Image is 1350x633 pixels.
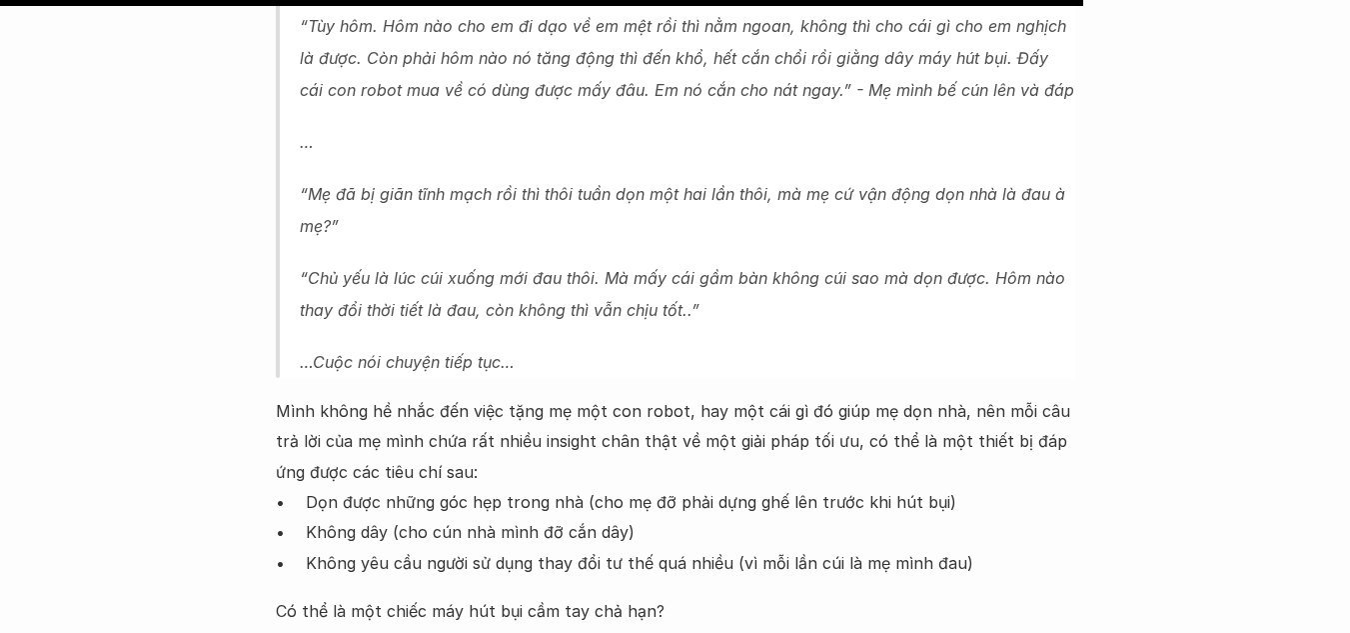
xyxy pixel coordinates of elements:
p: Dọn được những góc hẹp trong nhà (cho mẹ đỡ phải dựng ghế lên trước khi hút bụi) [306,487,1075,517]
p: Có thể là một chiếc máy hút bụi cầm tay chả hạn? [276,596,1075,626]
p: “Tùy hôm. Hôm nào cho em đi dạo về em mệt rồi thì nằm ngoan, không thì cho cái gì cho em nghịch l... [300,10,1075,106]
p: … [300,126,1075,158]
em: “Chủ yếu là lúc cúi xuống mới đau thôi. Mà mấy cái gầm bàn không cúi sao mà dọn được. Hôm nào tha... [300,268,1070,320]
p: Không yêu cầu người sử dụng thay đổi tư thế quá nhiều (vì mỗi lần cúi là mẹ mình đau) [306,548,1075,578]
p: Mình không hề nhắc đến việc tặng mẹ một con robot, hay một cái gì đó giúp mẹ dọn nhà, nên mỗi câu... [276,396,1075,487]
p: Không dây (cho cún nhà mình đỡ cắn dây) [306,517,1075,547]
em: …Cuộc nói chuyện tiếp tục… [300,352,515,372]
p: “Mẹ đã bị giãn tĩnh mạch rồi thì thôi tuần dọn một hai lần thôi, mà mẹ cứ vận động dọn nhà là đau... [300,178,1075,242]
